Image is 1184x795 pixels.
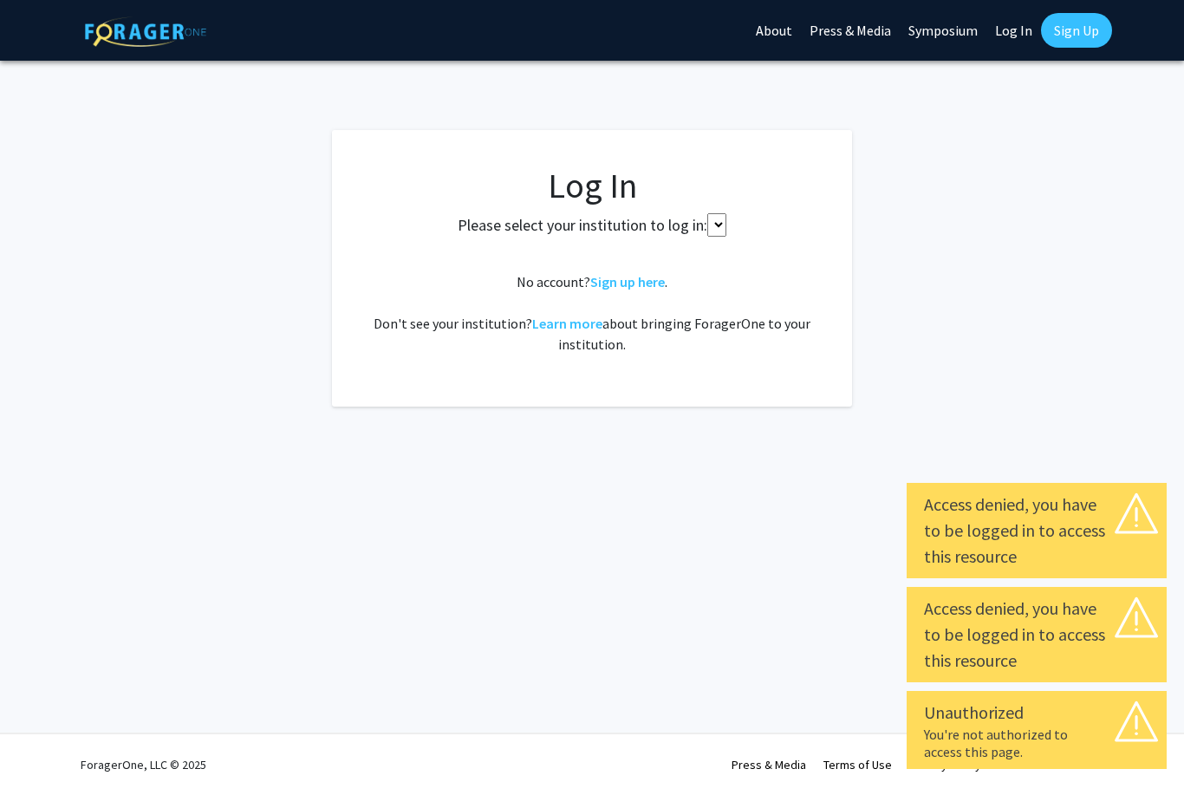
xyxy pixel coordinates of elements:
a: Sign up here [590,273,665,290]
div: You're not authorized to access this page. [924,726,1149,760]
img: ForagerOne Logo [85,16,206,47]
div: ForagerOne, LLC © 2025 [81,734,206,795]
label: Please select your institution to log in: [458,213,707,237]
a: Press & Media [732,757,806,772]
a: Learn more about bringing ForagerOne to your institution [532,315,602,332]
h1: Log In [367,165,817,206]
div: No account? . Don't see your institution? about bringing ForagerOne to your institution. [367,271,817,355]
div: Access denied, you have to be logged in to access this resource [924,492,1149,570]
div: Unauthorized [924,700,1149,726]
a: Terms of Use [823,757,892,772]
a: Sign Up [1041,13,1112,48]
div: Access denied, you have to be logged in to access this resource [924,596,1149,674]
